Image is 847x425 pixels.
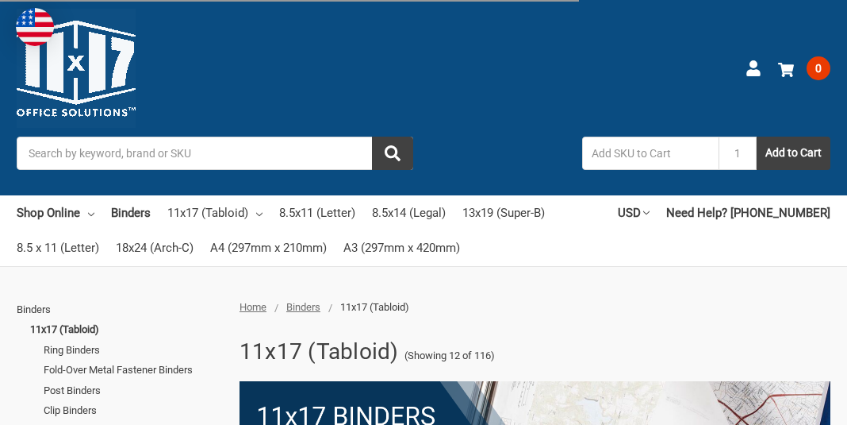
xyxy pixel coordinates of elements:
span: (Showing 12 of 116) [404,348,495,364]
a: A3 (297mm x 420mm) [343,230,460,265]
a: Binders [111,195,151,230]
a: A4 (297mm x 210mm) [210,230,327,265]
a: 0 [778,48,830,89]
a: Binders [286,301,320,313]
a: Need Help? [PHONE_NUMBER] [666,195,830,230]
a: Ring Binders [44,340,222,361]
a: 8.5 x 11 (Letter) [17,230,99,265]
a: 11x17 (Tabloid) [30,319,222,340]
input: Add SKU to Cart [582,137,719,170]
a: Fold-Over Metal Fastener Binders [44,360,222,381]
span: 0 [807,56,830,80]
a: 13x19 (Super-B) [462,195,545,230]
h1: 11x17 (Tabloid) [240,331,399,373]
a: 18x24 (Arch-C) [116,230,194,265]
a: USD [618,195,650,230]
img: 11x17.com [17,9,136,128]
a: Post Binders [44,381,222,401]
img: duty and tax information for United States [16,8,54,46]
a: Clip Binders [44,400,222,421]
a: 8.5x11 (Letter) [279,195,355,230]
a: 8.5x14 (Legal) [372,195,446,230]
a: Shop Online [17,195,94,230]
button: Add to Cart [757,137,830,170]
span: 11x17 (Tabloid) [340,301,409,313]
a: Home [240,301,266,313]
a: 11x17 (Tabloid) [167,195,263,230]
a: Binders [17,299,222,320]
input: Search by keyword, brand or SKU [17,137,413,170]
